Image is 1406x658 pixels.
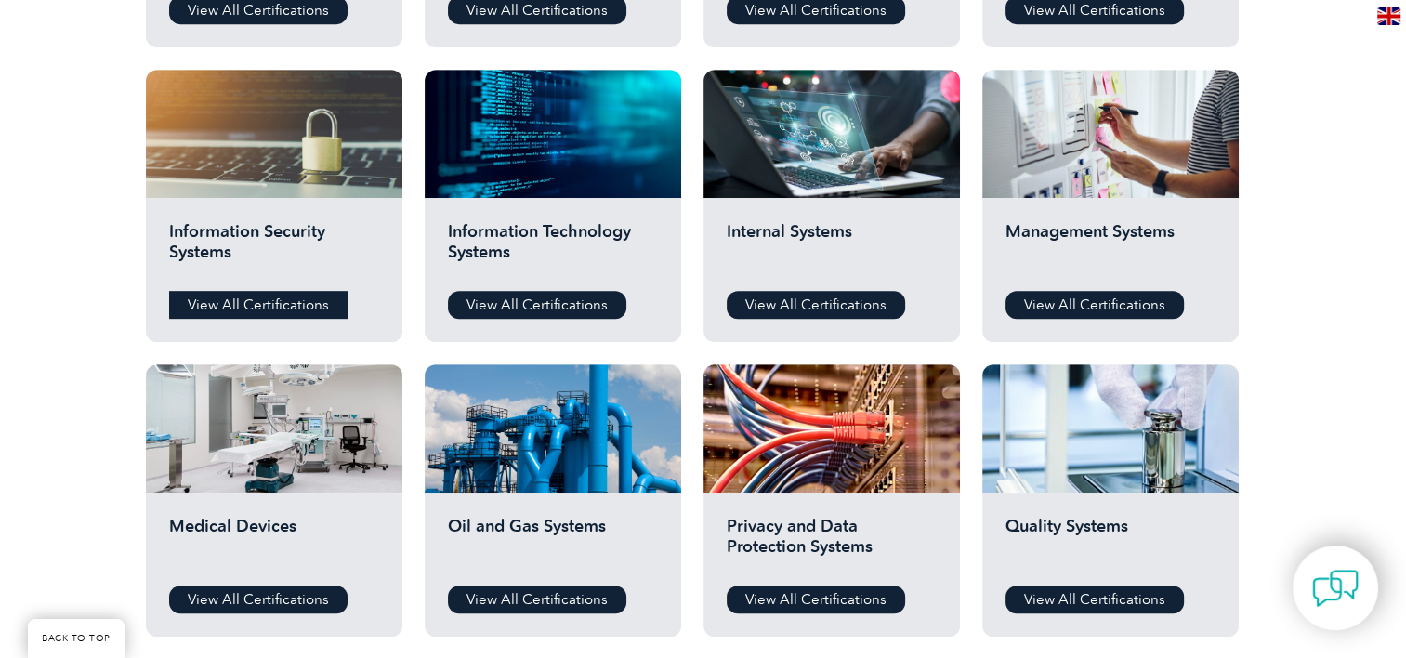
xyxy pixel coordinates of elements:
[1005,586,1184,613] a: View All Certifications
[448,516,658,572] h2: Oil and Gas Systems
[448,291,626,319] a: View All Certifications
[727,586,905,613] a: View All Certifications
[28,619,125,658] a: BACK TO TOP
[169,586,348,613] a: View All Certifications
[1312,565,1359,612] img: contact-chat.png
[727,291,905,319] a: View All Certifications
[1005,221,1215,277] h2: Management Systems
[1377,7,1400,25] img: en
[1005,291,1184,319] a: View All Certifications
[169,291,348,319] a: View All Certifications
[727,516,937,572] h2: Privacy and Data Protection Systems
[727,221,937,277] h2: Internal Systems
[448,221,658,277] h2: Information Technology Systems
[169,221,379,277] h2: Information Security Systems
[1005,516,1215,572] h2: Quality Systems
[448,586,626,613] a: View All Certifications
[169,516,379,572] h2: Medical Devices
